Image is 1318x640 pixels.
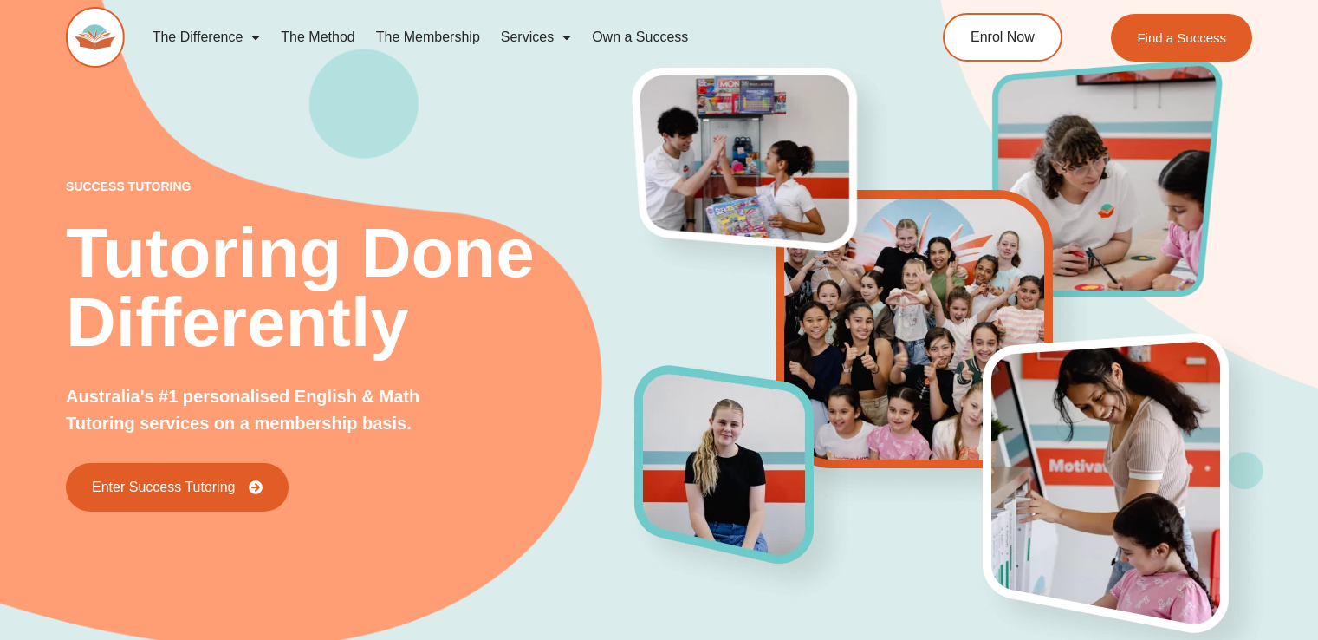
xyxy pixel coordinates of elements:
a: The Membership [366,17,490,57]
a: Own a Success [581,17,698,57]
p: Australia's #1 personalised English & Math Tutoring services on a membership basis. [66,383,482,437]
span: Find a Success [1137,31,1226,44]
a: The Method [270,17,365,57]
a: Find a Success [1111,14,1252,62]
a: Enter Success Tutoring [66,463,289,512]
a: Services [490,17,581,57]
nav: Menu [142,17,875,57]
span: Enter Success Tutoring [92,480,235,494]
span: Enrol Now [971,30,1035,44]
h2: Tutoring Done Differently [66,219,635,357]
p: success tutoring [66,180,635,193]
a: The Difference [142,17,271,57]
a: Enrol Now [943,13,1062,62]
